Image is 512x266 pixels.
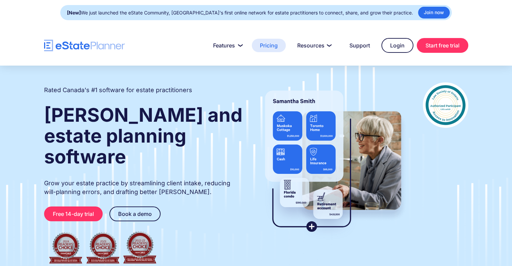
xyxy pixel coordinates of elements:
a: Resources [289,39,338,52]
a: Join now [418,7,450,18]
a: Features [205,39,248,52]
h2: Rated Canada's #1 software for estate practitioners [44,86,192,94]
a: Free 14-day trial [44,206,103,221]
a: Support [341,39,378,52]
a: home [44,40,125,51]
a: Pricing [252,39,286,52]
a: Book a demo [109,206,161,221]
strong: [PERSON_NAME] and estate planning software [44,104,242,168]
img: estate planner showing wills to their clients, using eState Planner, a leading estate planning so... [257,82,409,240]
div: We just launched the eState Community, [GEOGRAPHIC_DATA]'s first online network for estate practi... [67,8,413,17]
a: Login [381,38,413,53]
a: Start free trial [417,38,468,53]
p: Grow your estate practice by streamlining client intake, reducing will-planning errors, and draft... [44,179,243,196]
strong: [New] [67,10,81,15]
